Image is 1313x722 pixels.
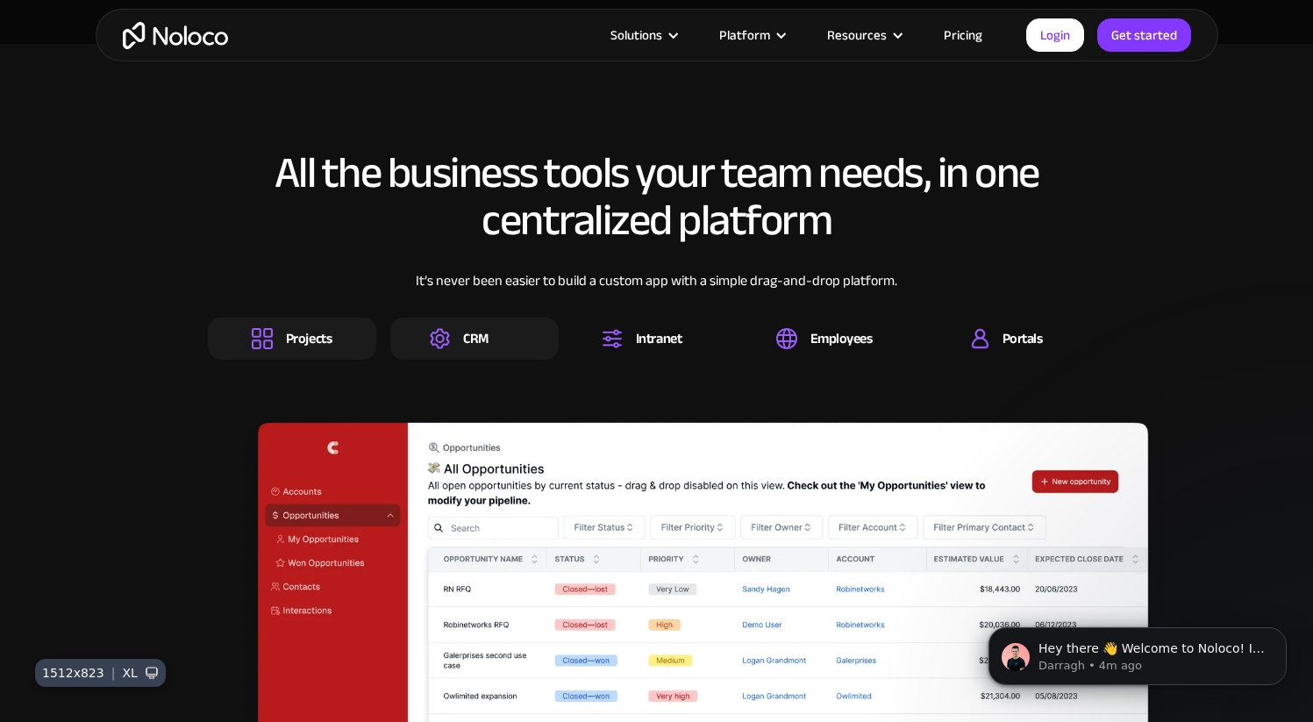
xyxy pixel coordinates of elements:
[805,24,922,46] div: Resources
[610,24,662,46] div: Solutions
[463,329,489,348] div: CRM
[589,24,697,46] div: Solutions
[1097,18,1191,52] a: Get started
[208,149,1106,244] h2: All the business tools your team needs, in one centralized platform
[1026,18,1084,52] a: Login
[827,24,887,46] div: Resources
[810,329,873,348] div: Employees
[123,22,228,49] a: home
[719,24,770,46] div: Platform
[286,329,332,348] div: Projects
[636,329,681,348] div: Intranet
[962,590,1313,713] iframe: Intercom notifications message
[208,270,1106,318] div: It’s never been easier to build a custom app with a simple drag-and-drop platform.
[697,24,805,46] div: Platform
[1003,329,1043,348] div: Portals
[922,24,1004,46] a: Pricing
